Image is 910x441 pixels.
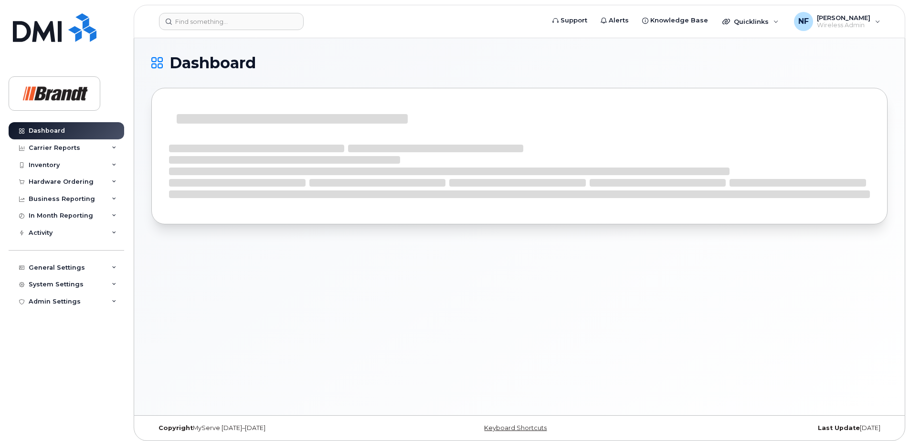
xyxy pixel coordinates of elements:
span: Dashboard [169,56,256,70]
a: Keyboard Shortcuts [484,424,547,431]
strong: Copyright [159,424,193,431]
strong: Last Update [818,424,860,431]
div: MyServe [DATE]–[DATE] [151,424,397,432]
div: [DATE] [642,424,888,432]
